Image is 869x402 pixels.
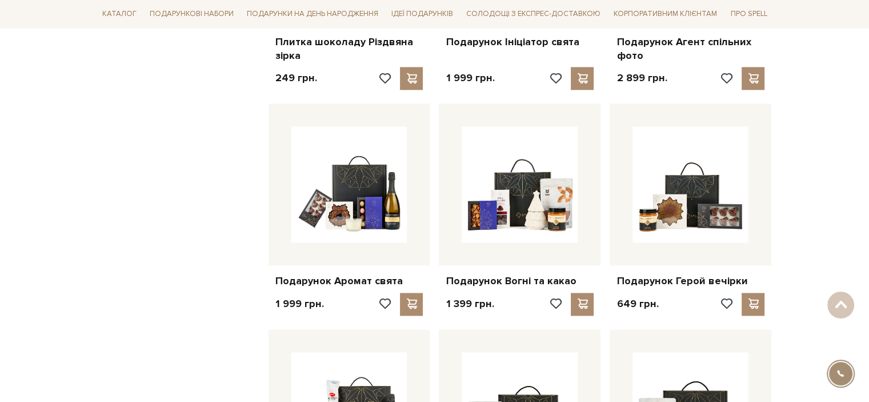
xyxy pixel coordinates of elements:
a: Подарунки на День народження [242,6,383,23]
p: 1 999 грн. [275,297,324,311]
a: Подарунок Герой вечірки [616,274,764,288]
a: Ідеї подарунків [387,6,458,23]
a: Подарункові набори [145,6,238,23]
a: Про Spell [726,6,771,23]
a: Корпоративним клієнтам [609,6,722,23]
p: 2 899 грн. [616,71,667,85]
p: 649 грн. [616,297,658,311]
p: 249 грн. [275,71,317,85]
a: Подарунок Вогні та какао [446,274,594,288]
a: Солодощі з експрес-доставкою [462,5,605,24]
p: 1 399 грн. [446,297,494,311]
a: Подарунок Аромат свята [275,274,423,288]
p: 1 999 грн. [446,71,494,85]
a: Подарунок Ініціатор свята [446,35,594,49]
a: Подарунок Агент спільних фото [616,35,764,62]
a: Каталог [98,6,141,23]
a: Плитка шоколаду Різдвяна зірка [275,35,423,62]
